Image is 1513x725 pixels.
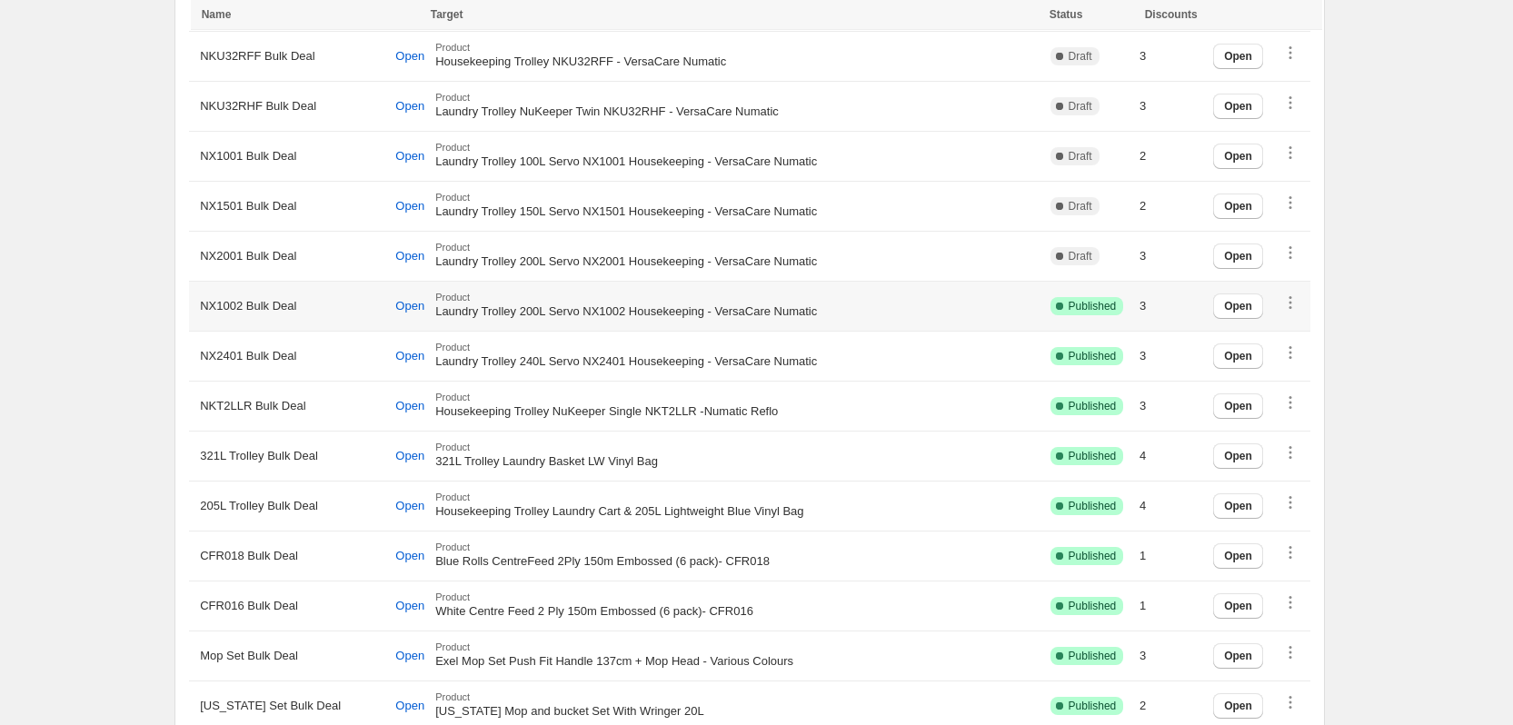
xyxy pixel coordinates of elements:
[395,299,424,313] span: Open
[395,49,424,64] span: Open
[1134,282,1201,332] td: 3
[1069,449,1117,463] span: Published
[1069,99,1092,114] span: Draft
[435,604,753,618] span: White Centre Feed 2 Ply 150m Embossed (6 pack)- CFR016
[1134,631,1201,681] td: 3
[435,492,1039,502] span: Product
[1134,132,1201,182] td: 2
[1069,149,1092,164] span: Draft
[395,499,424,513] span: Open
[395,649,424,663] span: Open
[435,42,1039,53] span: Product
[1224,349,1252,363] span: Open
[1224,49,1252,64] span: Open
[1213,343,1263,369] button: Open
[435,292,1039,303] span: Product
[200,497,318,515] span: 205L Trolley Bulk Deal
[1224,299,1252,313] span: Open
[435,92,1039,103] span: Product
[435,404,778,418] span: Housekeeping Trolley NuKeeper Single NKT2LLR -Numatic Reflo
[1213,443,1263,469] button: Open
[1069,699,1117,713] span: Published
[202,5,232,24] div: Name
[1224,549,1252,563] span: Open
[435,142,1039,153] span: Product
[384,591,435,621] button: Open
[1213,44,1263,69] button: Open
[1134,32,1201,82] td: 3
[395,699,424,713] span: Open
[435,442,1039,452] span: Product
[1213,543,1263,569] button: Open
[200,197,296,215] span: NX1501 Bulk Deal
[435,654,793,668] span: Exel Mop Set Push Fit Handle 137cm + Mop Head - Various Colours
[435,254,817,268] span: Laundry Trolley 200L Servo NX2001 Housekeeping - VersaCare Numatic
[395,99,424,114] span: Open
[200,347,296,365] span: NX2401 Bulk Deal
[1224,699,1252,713] span: Open
[1069,399,1117,413] span: Published
[435,204,817,218] span: Laundry Trolley 150L Servo NX1501 Housekeeping - VersaCare Numatic
[384,241,435,272] button: Open
[1213,493,1263,519] button: Open
[435,242,1039,253] span: Product
[200,597,298,615] span: CFR016 Bulk Deal
[435,554,770,568] span: Blue Rolls CentreFeed 2Ply 150m Embossed (6 pack)- CFR018
[384,391,435,422] button: Open
[1069,499,1117,513] span: Published
[1134,432,1201,482] td: 4
[1069,549,1117,563] span: Published
[200,647,298,665] span: Mop Set Bulk Deal
[435,454,658,468] span: 321L Trolley Laundry Basket LW Vinyl Bag
[1213,293,1263,319] button: Open
[1134,382,1201,432] td: 3
[200,397,305,415] span: NKT2LLR Bulk Deal
[1224,99,1252,114] span: Open
[435,392,1039,402] span: Product
[435,704,704,718] span: [US_STATE] Mop and bucket Set With Wringer 20L
[1213,94,1263,119] button: Open
[1134,82,1201,132] td: 3
[1213,593,1263,619] button: Open
[1224,199,1252,214] span: Open
[1213,194,1263,219] button: Open
[395,199,424,214] span: Open
[1213,643,1263,669] button: Open
[395,599,424,613] span: Open
[395,249,424,263] span: Open
[435,691,1039,702] span: Product
[1069,299,1117,313] span: Published
[395,449,424,463] span: Open
[384,91,435,122] button: Open
[200,147,296,165] span: NX1001 Bulk Deal
[1224,149,1252,164] span: Open
[1224,449,1252,463] span: Open
[384,541,435,571] button: Open
[395,399,424,413] span: Open
[1069,599,1117,613] span: Published
[1213,144,1263,169] button: Open
[1224,499,1252,513] span: Open
[1213,693,1263,719] button: Open
[384,641,435,671] button: Open
[435,104,779,118] span: Laundry Trolley NuKeeper Twin NKU32RHF - VersaCare Numatic
[435,192,1039,203] span: Product
[435,342,1039,353] span: Product
[1134,182,1201,232] td: 2
[384,191,435,222] button: Open
[384,141,435,172] button: Open
[384,690,435,721] button: Open
[1224,249,1252,263] span: Open
[200,547,298,565] span: CFR018 Bulk Deal
[384,41,435,72] button: Open
[1069,199,1092,214] span: Draft
[1224,649,1252,663] span: Open
[1069,349,1117,363] span: Published
[435,154,817,168] span: Laundry Trolley 100L Servo NX1001 Housekeeping - VersaCare Numatic
[395,349,424,363] span: Open
[1224,399,1252,413] span: Open
[395,149,424,164] span: Open
[200,97,316,115] span: NKU32RHF Bulk Deal
[1069,49,1092,64] span: Draft
[1134,482,1201,531] td: 4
